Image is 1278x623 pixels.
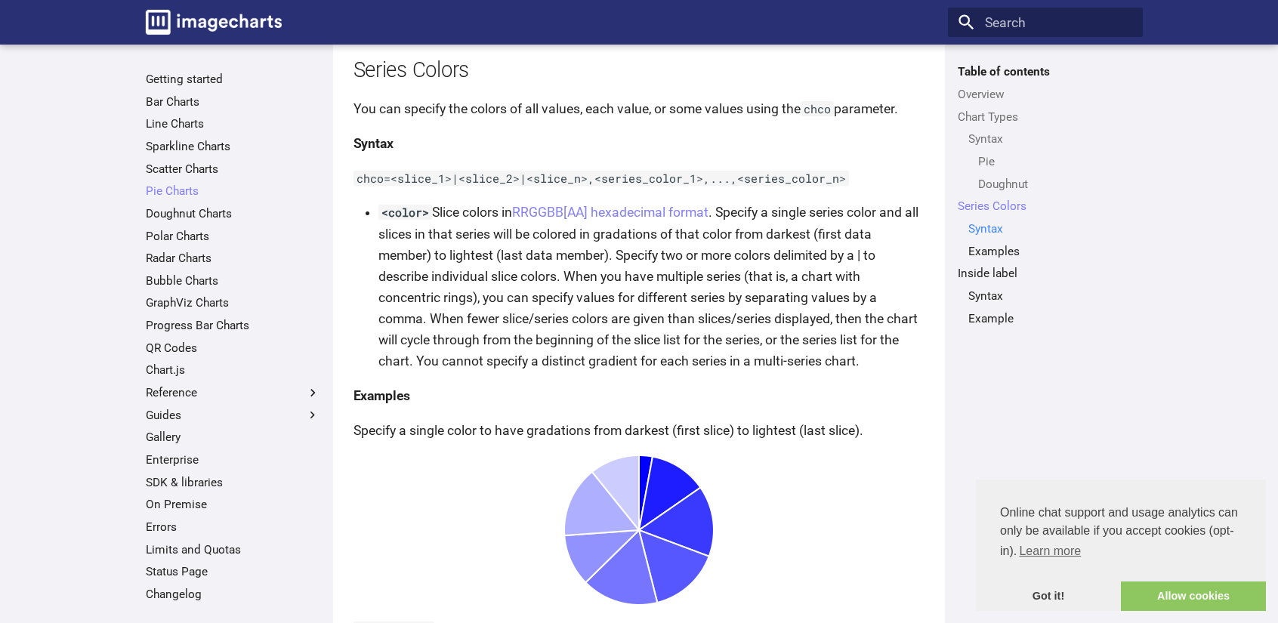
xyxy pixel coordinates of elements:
[353,98,925,119] p: You can specify the colors of all values, each value, or some values using the parameter.
[146,251,320,266] a: Radar Charts
[978,154,1133,169] a: Pie
[958,288,1132,326] nav: Inside label
[146,542,320,557] a: Limits and Quotas
[146,273,320,288] a: Bubble Charts
[968,244,1133,259] a: Examples
[146,206,320,221] a: Doughnut Charts
[948,8,1142,38] input: Search
[1017,540,1083,563] a: learn more about cookies
[146,475,320,490] a: SDK & libraries
[801,101,835,116] code: chco
[146,452,320,467] a: Enterprise
[1000,504,1242,563] span: Online chat support and usage analytics can only be available if you accept cookies (opt-in).
[958,87,1132,102] a: Overview
[146,587,320,602] a: Changelog
[146,497,320,512] a: On Premise
[1121,581,1266,612] a: allow cookies
[976,480,1266,611] div: cookieconsent
[978,177,1133,192] a: Doughnut
[968,288,1133,304] a: Syntax
[146,341,320,356] a: QR Codes
[146,408,320,423] label: Guides
[139,3,289,41] a: Image-Charts documentation
[958,221,1132,259] nav: Series Colors
[353,385,925,406] h4: Examples
[146,162,320,177] a: Scatter Charts
[353,133,925,154] h4: Syntax
[353,420,925,441] p: Specify a single color to have gradations from darkest (first slice) to lightest (last slice).
[146,430,320,445] a: Gallery
[146,116,320,131] a: Line Charts
[146,94,320,109] a: Bar Charts
[146,564,320,579] a: Status Page
[378,205,433,220] code: <color>
[146,362,320,378] a: Chart.js
[512,205,708,220] a: RRGGBB[AA] hexadecimal format
[378,202,925,372] li: Slice colors in . Specify a single series color and all slices in that series will be colored in ...
[968,131,1133,146] a: Syntax
[146,229,320,244] a: Polar Charts
[146,520,320,535] a: Errors
[353,56,925,85] h2: Series Colors
[958,131,1132,191] nav: Chart Types
[958,109,1132,125] a: Chart Types
[146,139,320,154] a: Sparkline Charts
[968,154,1133,192] nav: Syntax
[958,199,1132,214] a: Series Colors
[146,10,282,35] img: logo
[976,581,1121,612] a: dismiss cookie message
[948,64,1142,79] label: Table of contents
[353,171,850,186] code: chco=<slice_1>|<slice_2>|<slice_n>,<series_color_1>,...,<series_color_n>
[146,295,320,310] a: GraphViz Charts
[146,184,320,199] a: Pie Charts
[968,221,1133,236] a: Syntax
[968,311,1133,326] a: Example
[948,64,1142,325] nav: Table of contents
[958,266,1132,281] a: Inside label
[375,455,903,606] img: chart
[146,72,320,87] a: Getting started
[146,318,320,333] a: Progress Bar Charts
[146,385,320,400] label: Reference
